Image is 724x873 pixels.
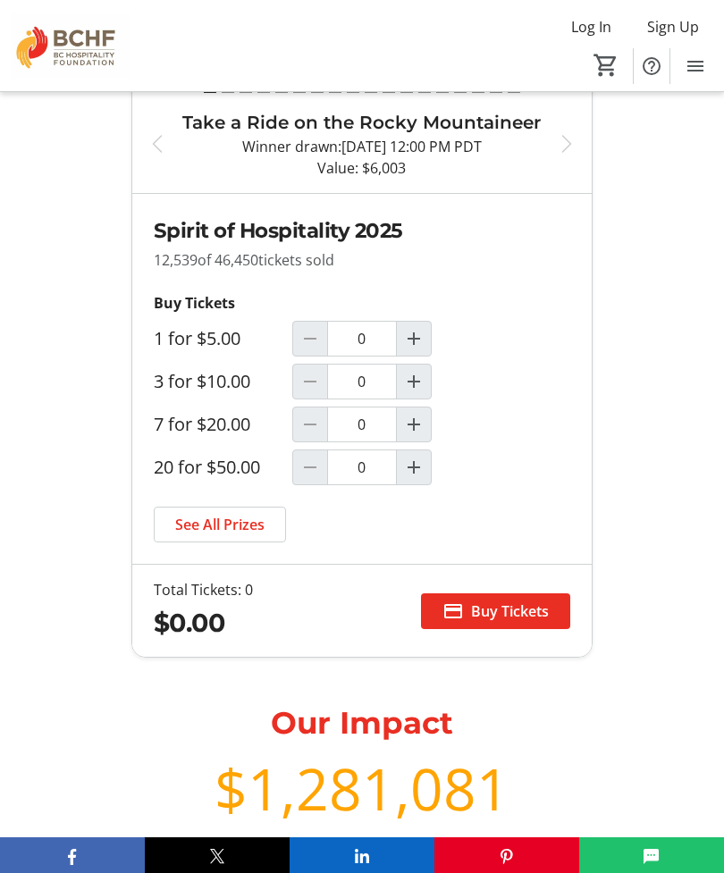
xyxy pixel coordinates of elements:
button: Menu [678,48,713,84]
span: Log In [571,16,611,38]
p: Our Impact [142,701,582,746]
div: Total Tickets: 0 [154,579,253,600]
button: Increment by one [397,450,431,484]
p: Value: $6,003 [182,157,542,179]
h3: Take a Ride on the Rocky Mountaineer [182,109,542,136]
label: 20 for $50.00 [154,457,260,478]
label: 1 for $5.00 [154,328,240,349]
button: Cart [590,49,622,81]
button: Increment by one [397,322,431,356]
button: Log In [557,13,626,41]
span: See All Prizes [175,514,265,535]
span: [DATE] 12:00 PM PDT [341,137,482,156]
button: Increment by one [397,365,431,399]
div: $1,281,081 [142,746,582,832]
span: Sign Up [647,16,699,38]
span: of 46,450 [198,250,258,270]
p: Winner drawn: [182,136,542,157]
button: Sign Up [633,13,713,41]
span: Buy Tickets [471,600,549,622]
p: 12,539 tickets sold [154,249,570,271]
button: Buy Tickets [421,593,570,629]
button: Increment by one [397,407,431,441]
label: 7 for $20.00 [154,414,250,435]
a: See All Prizes [154,507,286,542]
button: X [145,837,290,873]
button: SMS [579,837,724,873]
button: Help [634,48,669,84]
strong: Buy Tickets [154,293,235,313]
img: BC Hospitality Foundation's Logo [11,13,130,80]
button: Pinterest [434,837,579,873]
button: LinkedIn [290,837,434,873]
label: 3 for $10.00 [154,371,250,392]
div: $0.00 [154,604,253,642]
h2: Spirit of Hospitality 2025 [154,215,570,246]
